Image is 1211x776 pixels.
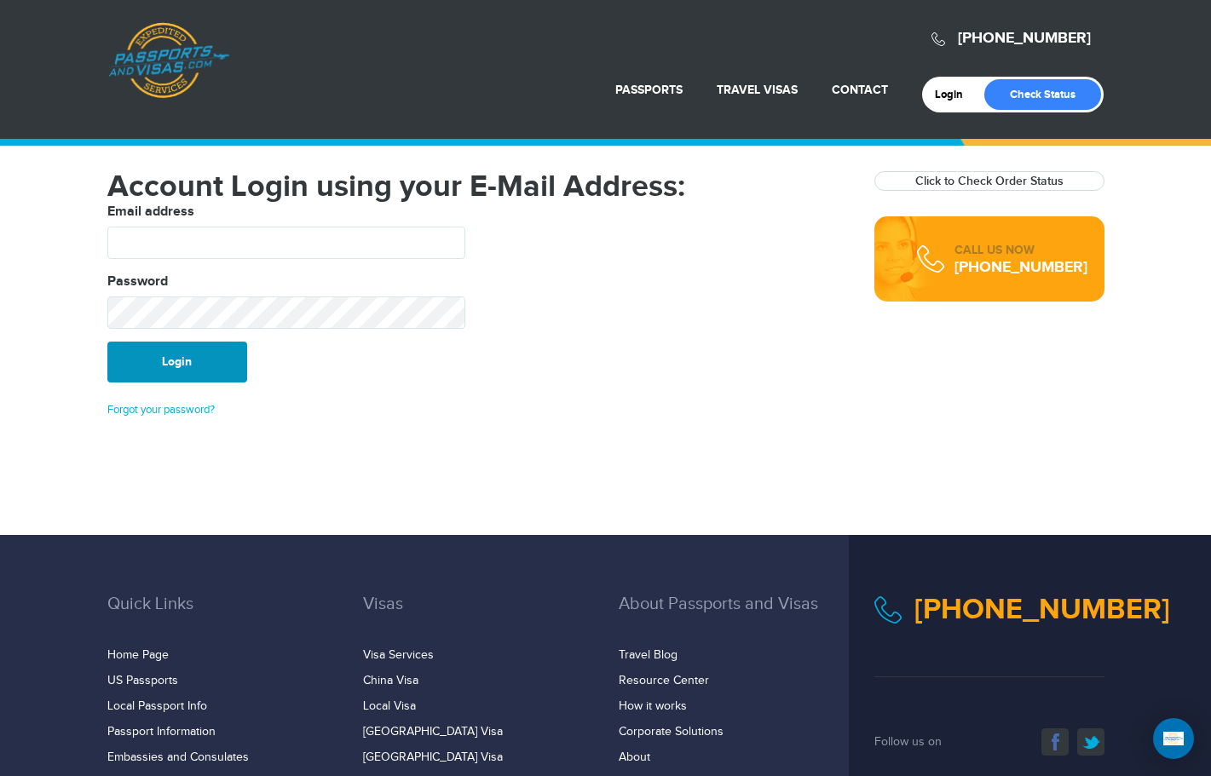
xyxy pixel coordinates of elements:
a: Home Page [107,648,169,662]
a: Passports & [DOMAIN_NAME] [108,22,229,99]
label: Password [107,272,168,292]
div: CALL US NOW [954,242,1087,259]
a: How it works [619,699,687,713]
a: [GEOGRAPHIC_DATA] Visa [363,750,503,764]
a: Check Status [984,79,1101,110]
a: facebook [1041,728,1069,756]
a: [GEOGRAPHIC_DATA] Visa [363,725,503,739]
label: Email address [107,202,194,222]
h3: Visas [363,595,593,639]
a: Embassies and Consulates [107,750,249,764]
h1: Account Login using your E-Mail Address: [107,171,849,202]
a: Passport Information [107,725,216,739]
button: Login [107,342,247,382]
h3: Quick Links [107,595,337,639]
a: [PHONE_NUMBER] [914,592,1170,627]
a: China Visa [363,674,418,687]
a: Travel Blog [619,648,678,662]
a: Click to Check Order Status [915,174,1064,188]
span: Follow us on [874,735,942,749]
div: [PHONE_NUMBER] [954,259,1087,276]
h3: About Passports and Visas [619,595,849,639]
a: About [619,750,650,764]
a: [PHONE_NUMBER] [958,29,1091,48]
a: Passports [615,83,683,97]
a: Local Visa [363,699,416,713]
a: Visa Services [363,648,434,662]
div: Open Intercom Messenger [1153,718,1194,759]
a: US Passports [107,674,178,687]
a: Travel Visas [717,83,798,97]
a: Resource Center [619,674,709,687]
a: Local Passport Info [107,699,207,713]
a: Login [935,88,975,101]
a: Contact [832,83,888,97]
a: Corporate Solutions [619,725,724,739]
a: twitter [1077,728,1104,756]
a: Forgot your password? [107,403,215,417]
